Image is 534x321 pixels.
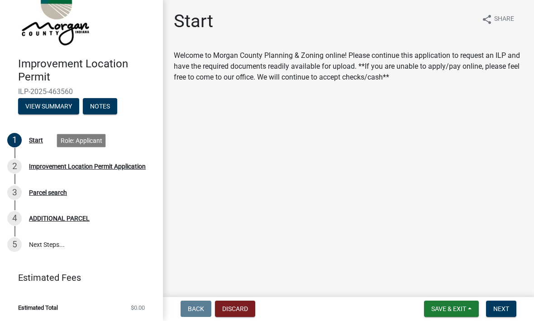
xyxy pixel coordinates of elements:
[18,305,58,311] span: Estimated Total
[29,164,146,170] div: Improvement Location Permit Application
[7,133,22,148] div: 1
[181,301,211,317] button: Back
[131,305,145,311] span: $0.00
[18,104,79,111] wm-modal-confirm: Summary
[7,269,148,287] a: Estimated Fees
[482,14,492,25] i: share
[188,306,204,313] span: Back
[474,11,521,28] button: shareShare
[174,11,213,33] h1: Start
[431,306,466,313] span: Save & Exit
[83,99,117,115] button: Notes
[18,88,145,96] span: ILP-2025-463560
[18,99,79,115] button: View Summary
[494,14,514,25] span: Share
[7,238,22,252] div: 5
[57,134,106,147] div: Role: Applicant
[29,137,43,144] div: Start
[7,186,22,200] div: 3
[424,301,479,317] button: Save & Exit
[215,301,255,317] button: Discard
[18,58,156,84] h4: Improvement Location Permit
[29,190,67,196] div: Parcel search
[83,104,117,111] wm-modal-confirm: Notes
[493,306,509,313] span: Next
[486,301,516,317] button: Next
[29,216,90,222] div: ADDITIONAL PARCEL
[7,160,22,174] div: 2
[7,212,22,226] div: 4
[174,51,523,83] div: Welcome to Morgan County Planning & Zoning online! Please continue this application to request an...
